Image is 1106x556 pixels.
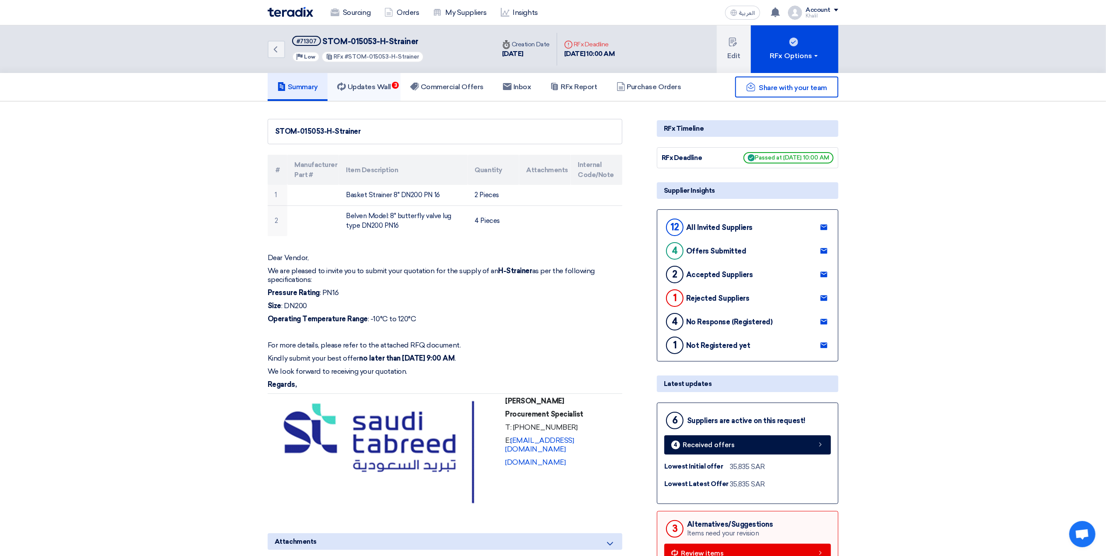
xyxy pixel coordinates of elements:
[506,397,564,405] strong: [PERSON_NAME]
[1069,521,1096,547] div: Open chat
[666,520,684,538] div: 3
[502,40,550,49] div: Creation Date
[687,417,806,425] div: Suppliers are active on this request!
[717,25,751,73] button: Edit
[410,83,484,91] h5: Commercial Offers
[493,73,541,101] a: Inbox
[268,354,622,363] p: Kindly submit your best offer .
[751,25,838,73] button: RFx Options
[268,155,287,185] th: #
[743,152,834,163] span: Passed at [DATE] 10:00 AM
[686,341,750,350] div: Not Registered yet
[268,315,622,323] p: : -10°C to 120°C
[666,219,684,236] div: 12
[268,267,622,284] p: We are pleased to invite you to submit your quotation for the supply of an as per the following s...
[662,153,727,163] div: RFx Deadline
[297,38,317,44] div: #71307
[268,254,622,262] p: Dear Vendor,
[671,441,680,449] div: 4
[683,442,735,448] span: Received offers
[657,182,838,199] div: Supplier Insights
[806,7,830,14] div: Account
[287,155,339,185] th: Manufacturer Part #
[268,7,313,17] img: Teradix logo
[334,53,344,60] span: RFx
[564,40,615,49] div: RFx Deadline
[657,375,838,392] div: Latest updates
[657,120,838,137] div: RFx Timeline
[268,302,622,310] p: : DN200
[271,397,499,508] img: i8AB7AADzABF7ABHzACJ7ACLzADJ2tAAAA7
[666,412,684,429] div: 6
[506,458,566,466] a: [DOMAIN_NAME]
[268,288,622,297] p: : PN16
[759,83,827,92] span: Share with your team
[268,380,297,389] strong: Regards,
[666,337,684,354] div: 1
[664,435,831,455] a: 4 Received offers
[506,436,619,454] p: E:
[687,528,773,539] div: Items need your revision
[666,266,684,283] div: 2
[686,223,753,232] div: All Invited Suppliers
[541,73,607,101] a: RFx Report
[666,313,684,330] div: 4
[494,3,545,22] a: Insights
[268,185,287,205] td: 1
[664,462,730,472] div: Lowest Initial offer
[806,14,838,18] div: Khalil
[506,423,619,432] p: T: [PHONE_NUMBER]
[686,294,749,302] div: Rejected Suppliers
[506,410,583,418] strong: Procurement Specialist
[770,51,820,61] div: RFx Options
[339,185,468,205] td: Basket Strainer 8" DN200 PN 16
[730,479,765,490] div: 35,835 SAR
[686,247,746,255] div: Offers Submitted
[571,155,622,185] th: Internal Code/Note
[323,37,419,46] span: STOM-015053-H-Strainer
[506,436,574,453] a: [EMAIL_ADDRESS][DOMAIN_NAME]
[268,341,622,350] p: For more details, please refer to the attached RFQ document.
[339,155,468,185] th: Item Description
[686,271,753,279] div: Accepted Suppliers
[687,520,773,528] div: Alternatives/Suggestions
[328,73,401,101] a: Updates Wall3
[268,367,622,376] p: We look forward to receiving your quotation.
[339,205,468,236] td: Belven Model: 8" butterfly valve lug type DN200 PN16
[275,126,615,137] div: STOM-015053-H-Strainer
[503,83,531,91] h5: Inbox
[268,73,328,101] a: Summary
[268,302,281,310] strong: Size
[739,10,755,16] span: العربية
[498,267,532,275] strong: H-Strainer
[617,83,681,91] h5: Purchase Orders
[468,155,520,185] th: Quantity
[292,36,424,47] h5: STOM-015053-H-Strainer
[304,54,315,60] span: Low
[468,205,520,236] td: 4 Pieces
[392,82,399,89] span: 3
[788,6,802,20] img: profile_test.png
[725,6,760,20] button: العربية
[268,288,320,297] strong: Pressure Rating
[664,479,730,489] div: Lowest Latest Offer
[686,318,772,326] div: No Response (Registered)
[666,289,684,307] div: 1
[268,205,287,236] td: 2
[345,53,419,60] span: #STOM-015053-H-Strainer
[275,537,317,546] span: Attachments
[550,83,597,91] h5: RFx Report
[268,315,368,323] strong: Operating Temperature Range
[666,242,684,260] div: 4
[324,3,377,22] a: Sourcing
[519,155,571,185] th: Attachments
[468,185,520,205] td: 2 Pieces
[607,73,691,101] a: Purchase Orders
[730,462,765,472] div: 35,835 SAR
[502,49,550,59] div: [DATE]
[426,3,493,22] a: My Suppliers
[401,73,493,101] a: Commercial Offers
[377,3,426,22] a: Orders
[337,83,391,91] h5: Updates Wall
[564,49,615,59] div: [DATE] 10:00 AM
